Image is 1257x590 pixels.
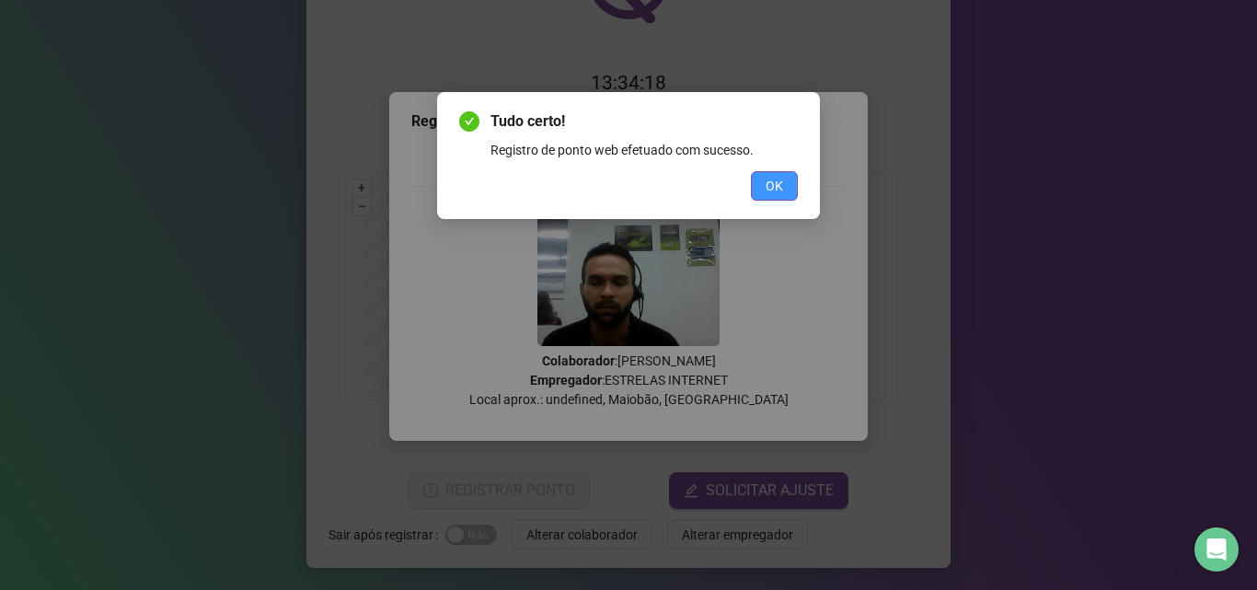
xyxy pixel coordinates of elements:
div: Open Intercom Messenger [1194,527,1239,572]
span: check-circle [459,111,479,132]
button: OK [751,171,798,201]
div: Registro de ponto web efetuado com sucesso. [490,140,798,160]
span: OK [766,176,783,196]
span: Tudo certo! [490,110,798,133]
